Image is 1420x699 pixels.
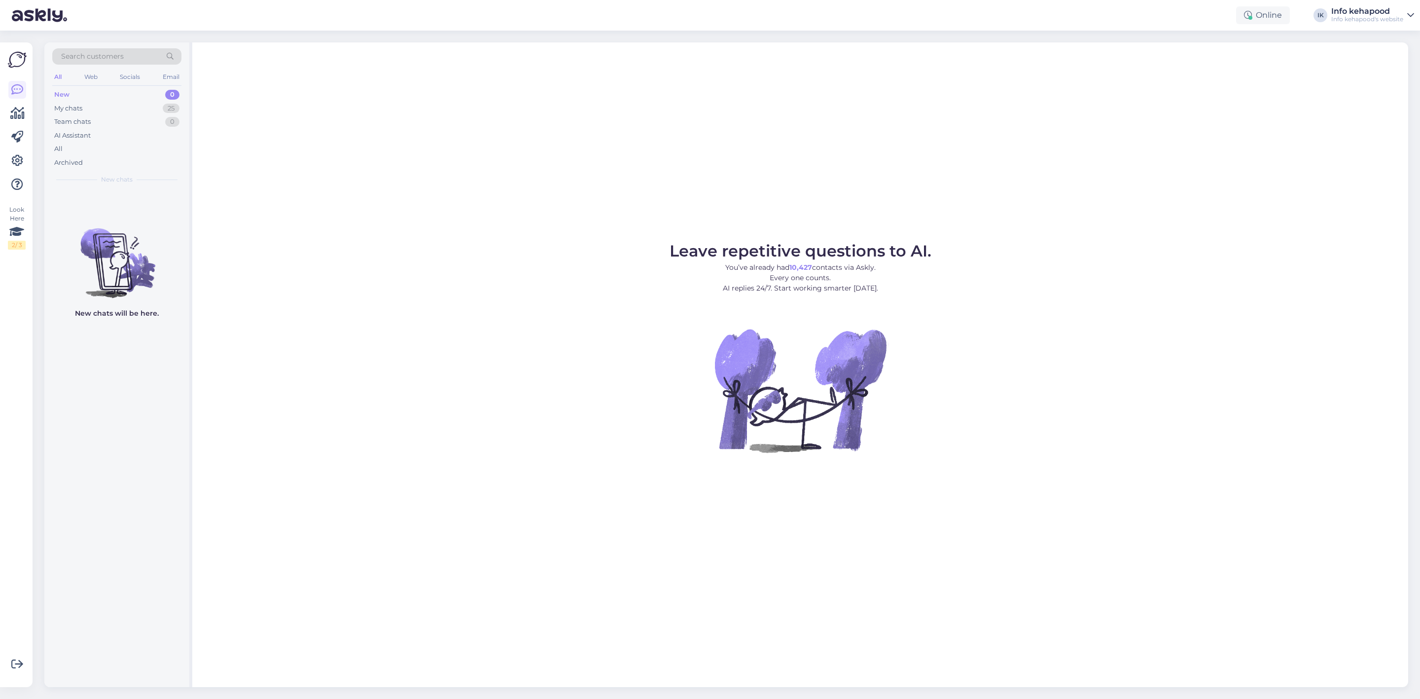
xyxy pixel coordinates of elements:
[54,144,63,154] div: All
[54,158,83,168] div: Archived
[165,90,179,100] div: 0
[1331,7,1414,23] a: Info kehapoodInfo kehapood's website
[8,50,27,69] img: Askly Logo
[8,241,26,250] div: 2 / 3
[44,211,189,299] img: No chats
[61,51,124,62] span: Search customers
[161,71,181,83] div: Email
[1331,15,1403,23] div: Info kehapood's website
[54,104,82,113] div: My chats
[54,90,70,100] div: New
[8,205,26,250] div: Look Here
[165,117,179,127] div: 0
[711,301,889,479] img: No Chat active
[75,308,159,319] p: New chats will be here.
[670,262,931,294] p: You’ve already had contacts via Askly. Every one counts. AI replies 24/7. Start working smarter [...
[670,241,931,260] span: Leave repetitive questions to AI.
[1331,7,1403,15] div: Info kehapood
[101,175,133,184] span: New chats
[118,71,142,83] div: Socials
[54,131,91,141] div: AI Assistant
[789,263,812,272] b: 10,427
[52,71,64,83] div: All
[54,117,91,127] div: Team chats
[163,104,179,113] div: 25
[82,71,100,83] div: Web
[1313,8,1327,22] div: IK
[1236,6,1290,24] div: Online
